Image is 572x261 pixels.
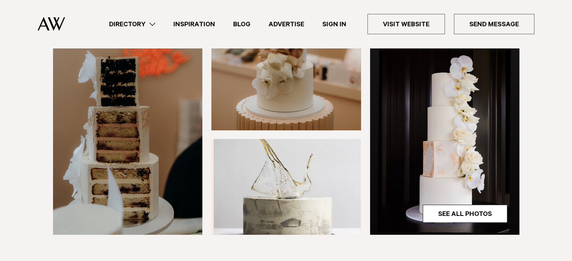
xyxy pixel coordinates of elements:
a: Blog [224,19,259,29]
a: Inspiration [164,19,224,29]
a: Send Message [454,14,534,34]
a: Sign In [313,19,355,29]
a: Directory [100,19,164,29]
a: Visit Website [367,14,445,34]
img: Auckland Weddings Logo [38,17,65,31]
a: Advertise [259,19,313,29]
a: See All Photos [423,205,507,223]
